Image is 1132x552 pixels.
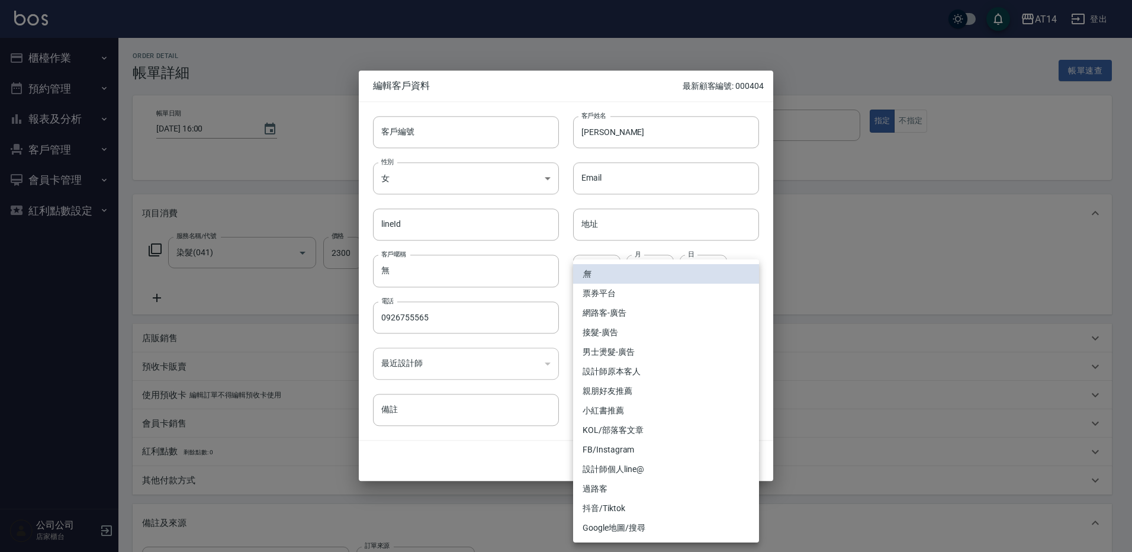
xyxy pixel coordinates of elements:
[583,268,591,280] em: 無
[573,401,759,421] li: 小紅書推薦
[573,421,759,440] li: KOL/部落客文章
[573,284,759,303] li: 票券平台
[573,323,759,342] li: 接髮-廣告
[573,479,759,499] li: 過路客
[573,499,759,518] li: 抖音/Tiktok
[573,342,759,362] li: 男士燙髮-廣告
[573,303,759,323] li: 網路客-廣告
[573,362,759,381] li: 設計師原本客人
[573,460,759,479] li: 設計師個人line@
[573,440,759,460] li: FB/Instagram
[573,518,759,538] li: Google地圖/搜尋
[573,381,759,401] li: 親朋好友推薦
